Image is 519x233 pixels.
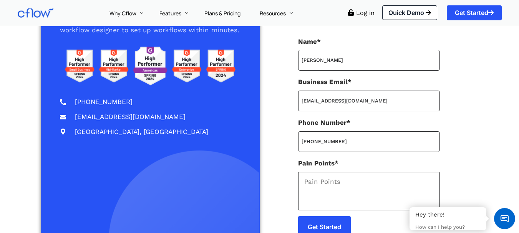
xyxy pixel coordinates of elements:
label: Phone Number* [298,117,440,152]
img: g2 reviews [60,43,240,89]
textarea: Pain Points* [298,172,440,210]
img: Cflow [18,8,53,18]
a: Quick Demo [382,5,437,20]
div: Hey there! [415,211,481,219]
label: Name* [298,36,440,71]
a: Get Started [447,5,502,20]
span: Resources [260,10,286,17]
span: [PHONE_NUMBER] [73,96,133,107]
span: Get Started [455,10,494,16]
span: Chat Widget [494,208,515,229]
label: Pain Points* [298,158,440,210]
a: Log in [356,9,375,17]
span: Plans & Pricing [204,10,240,17]
input: Business Email* [298,91,440,111]
span: [GEOGRAPHIC_DATA], [GEOGRAPHIC_DATA] [73,126,208,137]
label: Business Email* [298,76,440,111]
input: Phone Number* [298,131,440,152]
p: How can I help you? [415,224,481,231]
span: Features [159,10,181,17]
span: [EMAIL_ADDRESS][DOMAIN_NAME] [73,111,186,122]
input: Name* [298,50,440,71]
span: Why Cflow [109,10,136,17]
